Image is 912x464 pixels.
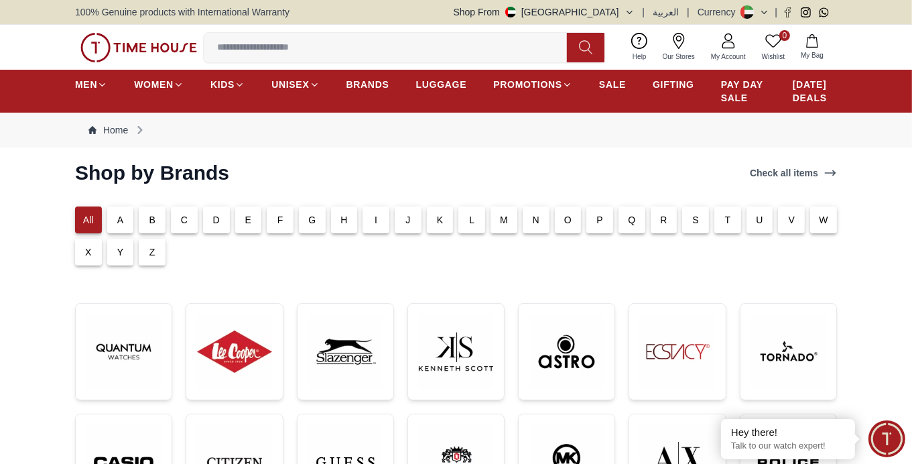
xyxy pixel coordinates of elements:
span: BRANDS [346,78,389,91]
img: ... [308,314,383,389]
span: WOMEN [134,78,174,91]
p: H [340,213,347,227]
img: ... [80,33,197,62]
p: K [437,213,444,227]
p: F [277,213,283,227]
a: UNISEX [271,72,319,97]
a: [DATE] DEALS [793,72,837,110]
span: GIFTING [653,78,694,91]
p: Talk to our watch expert! [731,441,845,452]
p: T [725,213,731,227]
p: G [308,213,316,227]
img: United Arab Emirates [505,7,516,17]
span: Help [627,52,652,62]
a: 0Wishlist [754,30,793,64]
span: | [687,5,690,19]
a: Our Stores [655,30,703,64]
img: ... [640,314,714,389]
img: ... [529,314,604,389]
span: MEN [75,78,97,91]
a: BRANDS [346,72,389,97]
span: PAY DAY SALE [721,78,766,105]
p: L [469,213,474,227]
a: PROMOTIONS [493,72,572,97]
img: ... [751,314,826,389]
img: ... [419,314,493,389]
span: KIDS [210,78,235,91]
img: ... [197,314,271,389]
a: Facebook [783,7,793,17]
p: B [149,213,156,227]
p: Q [628,213,635,227]
p: W [819,213,828,227]
a: Instagram [801,7,811,17]
div: Chat Widget [868,420,905,457]
p: U [756,213,763,227]
span: My Bag [795,50,829,60]
p: D [213,213,220,227]
img: ... [86,314,161,389]
p: Y [117,245,124,259]
nav: Breadcrumb [75,113,837,148]
p: N [533,213,539,227]
span: My Account [706,52,751,62]
p: Z [149,245,155,259]
span: LUGGAGE [416,78,467,91]
span: Wishlist [757,52,790,62]
span: UNISEX [271,78,309,91]
a: LUGGAGE [416,72,467,97]
a: Help [625,30,655,64]
p: J [405,213,410,227]
a: KIDS [210,72,245,97]
span: Our Stores [657,52,700,62]
p: P [596,213,603,227]
p: O [564,213,572,227]
a: MEN [75,72,107,97]
p: S [692,213,699,227]
a: PAY DAY SALE [721,72,766,110]
p: R [660,213,667,227]
a: Whatsapp [819,7,829,17]
a: Check all items [747,164,840,182]
p: C [181,213,188,227]
a: GIFTING [653,72,694,97]
a: WOMEN [134,72,184,97]
p: A [117,213,124,227]
span: PROMOTIONS [493,78,562,91]
div: Currency [698,5,741,19]
h2: Shop by Brands [75,161,229,185]
span: 0 [779,30,790,41]
button: العربية [653,5,679,19]
p: All [83,213,94,227]
span: | [643,5,645,19]
span: | [775,5,777,19]
span: [DATE] DEALS [793,78,837,105]
p: E [245,213,252,227]
a: Home [88,123,128,137]
span: SALE [599,78,626,91]
p: X [85,245,92,259]
div: Hey there! [731,426,845,439]
button: My Bag [793,32,832,63]
p: M [500,213,508,227]
p: V [789,213,795,227]
span: 100% Genuine products with International Warranty [75,5,289,19]
p: I [375,213,377,227]
a: SALE [599,72,626,97]
button: Shop From[GEOGRAPHIC_DATA] [454,5,635,19]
